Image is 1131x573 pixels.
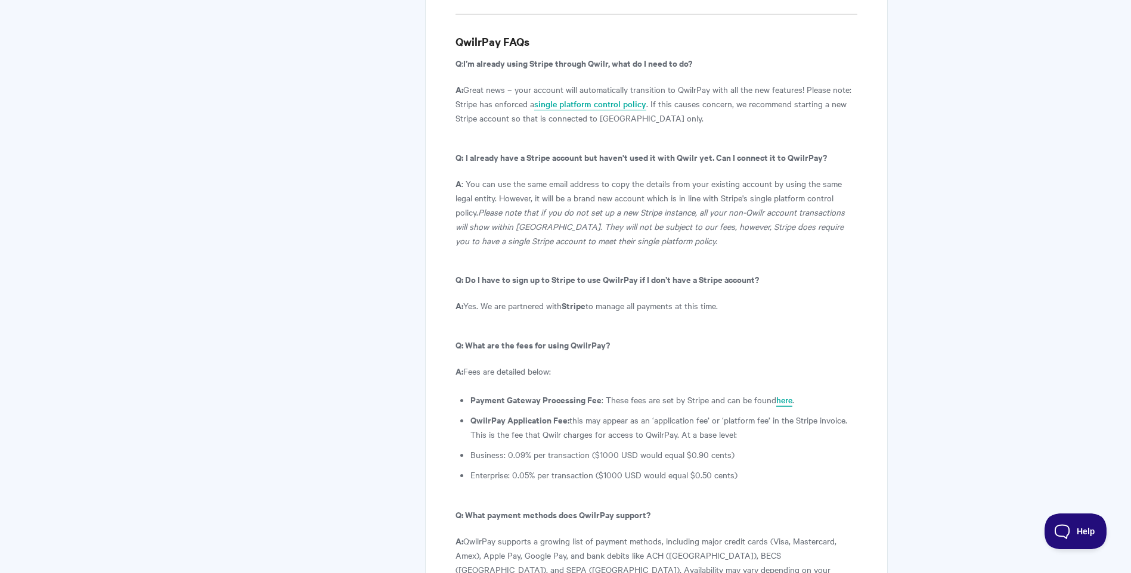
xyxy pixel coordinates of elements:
[470,393,602,406] b: Payment Gateway Processing Fee
[456,298,857,313] p: Yes. We are partnered with to manage all payments at this time.
[470,447,857,462] li: Business: 0.09% per transaction ($1000 USD would equal $0.90 cents)
[562,299,585,312] b: Stripe
[1045,513,1107,549] iframe: Toggle Customer Support
[456,365,463,377] b: A:
[456,206,845,247] i: Please note that if you do not set up a new Stripe instance, all your non-Qwilr account transacti...
[456,82,857,125] p: Great news – your account will automatically transition to QwilrPay with all the new features! Pl...
[456,83,463,95] b: A:
[456,33,857,50] h3: QwilrPay FAQs
[456,299,463,312] b: A:
[534,98,646,111] a: single platform control policy
[456,56,857,70] p: :
[456,364,857,378] p: Fees are detailed below:
[470,413,569,426] strong: QwilrPay Application Fee:
[456,508,650,521] b: Q: What payment methods does QwilrPay support?
[463,57,692,69] b: I’m already using Stripe through Qwilr, what do I need to do?
[456,177,461,189] b: A
[470,393,857,407] li: : These fees are set by Stripe and can be found .
[470,413,857,441] li: this may appear as an ‘application fee’ or ‘platform fee’ in the Stripe invoice. This is the fee ...
[470,468,857,482] li: Enterprise: 0.05% per transaction ($1000 USD would equal $0.50 cents)
[456,151,463,163] b: Q:
[456,57,461,69] b: Q
[466,151,827,163] b: I already have a Stripe account but haven't used it with Qwilr yet. Can I connect it to QwilrPay?
[456,176,857,248] p: : You can use the same email address to copy the details from your existing account by using the ...
[456,534,463,547] b: A:
[456,338,610,351] b: Q: What are the fees for using QwilrPay?
[776,394,792,407] a: here
[456,273,759,285] b: Q: Do I have to sign up to Stripe to use QwilrPay if I don’t have a Stripe account?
